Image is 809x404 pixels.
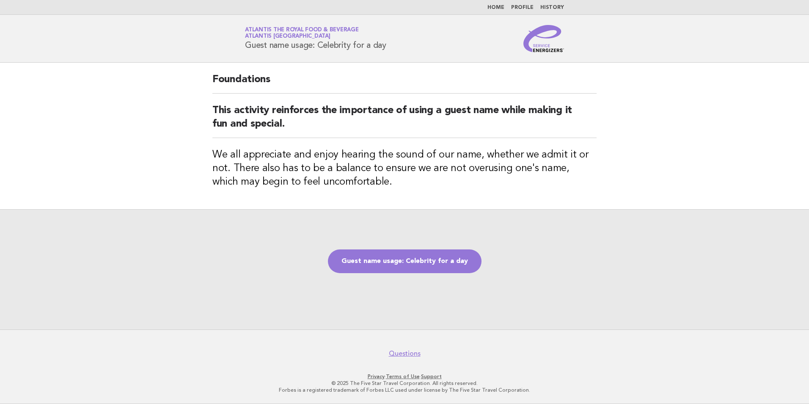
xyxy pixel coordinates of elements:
[212,148,597,189] h3: We all appreciate and enjoy hearing the sound of our name, whether we admit it or not. There also...
[212,104,597,138] h2: This activity reinforces the importance of using a guest name while making it fun and special.
[245,27,359,39] a: Atlantis the Royal Food & BeverageAtlantis [GEOGRAPHIC_DATA]
[421,374,442,379] a: Support
[389,349,421,358] a: Questions
[146,387,663,393] p: Forbes is a registered trademark of Forbes LLC used under license by The Five Star Travel Corpora...
[212,73,597,94] h2: Foundations
[146,373,663,380] p: · ·
[540,5,564,10] a: History
[368,374,385,379] a: Privacy
[328,249,482,273] a: Guest name usage: Celebrity for a day
[523,25,564,52] img: Service Energizers
[245,34,330,39] span: Atlantis [GEOGRAPHIC_DATA]
[386,374,420,379] a: Terms of Use
[511,5,534,10] a: Profile
[487,5,504,10] a: Home
[245,28,386,50] h1: Guest name usage: Celebrity for a day
[146,380,663,387] p: © 2025 The Five Star Travel Corporation. All rights reserved.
